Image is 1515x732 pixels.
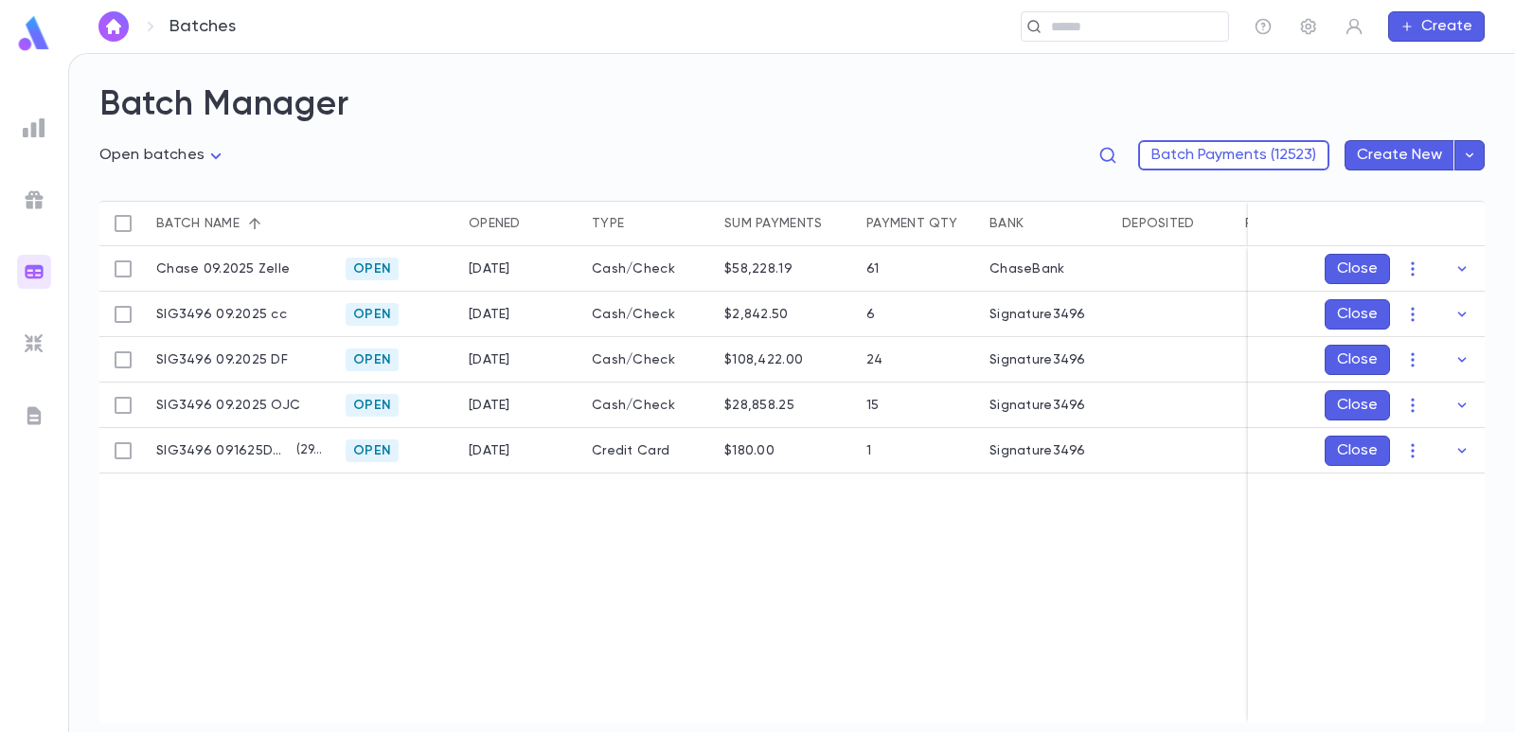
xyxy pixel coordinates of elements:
[866,307,875,322] div: 6
[980,201,1113,246] div: Bank
[1325,390,1390,420] button: Close
[156,307,287,322] p: SIG3496 09.2025 cc
[23,332,45,355] img: imports_grey.530a8a0e642e233f2baf0ef88e8c9fcb.svg
[1325,254,1390,284] button: Close
[147,201,336,246] div: Batch name
[346,443,399,458] span: Open
[582,246,715,292] div: Cash/Check
[240,208,270,239] button: Sort
[346,398,399,413] span: Open
[1345,140,1454,170] button: Create New
[866,352,883,367] div: 24
[989,261,1065,277] div: ChaseBank
[857,201,980,246] div: Payment qty
[1325,345,1390,375] button: Close
[23,260,45,283] img: batches_gradient.0a22e14384a92aa4cd678275c0c39cc4.svg
[99,141,227,170] div: Open batches
[582,201,715,246] div: Type
[724,307,789,322] div: $2,842.50
[469,352,510,367] div: 9/1/2025
[346,307,399,322] span: Open
[459,201,582,246] div: Opened
[156,352,288,367] p: SIG3496 09.2025 DF
[582,428,715,473] div: Credit Card
[346,352,399,367] span: Open
[724,201,822,246] div: Sum payments
[989,307,1086,322] div: Signature3496
[23,188,45,211] img: campaigns_grey.99e729a5f7ee94e3726e6486bddda8f1.svg
[724,352,803,367] div: $108,422.00
[469,307,510,322] div: 9/4/2025
[346,261,399,277] span: Open
[715,201,857,246] div: Sum payments
[866,201,957,246] div: Payment qty
[1245,201,1318,246] div: Recorded
[99,148,205,163] span: Open batches
[989,201,1024,246] div: Bank
[156,398,300,413] p: SIG3496 09.2025 OJC
[724,443,775,458] div: $180.00
[1113,201,1236,246] div: Deposited
[469,261,510,277] div: 9/1/2025
[582,337,715,383] div: Cash/Check
[592,201,624,246] div: Type
[156,443,289,458] p: SIG3496 091625DMFcc
[724,398,794,413] div: $28,858.25
[156,261,290,277] p: Chase 09.2025 Zelle
[156,201,240,246] div: Batch name
[1138,140,1329,170] button: Batch Payments (12523)
[469,443,510,458] div: 9/16/2025
[989,443,1086,458] div: Signature3496
[582,383,715,428] div: Cash/Check
[169,16,236,37] p: Batches
[23,404,45,427] img: letters_grey.7941b92b52307dd3b8a917253454ce1c.svg
[989,398,1086,413] div: Signature3496
[582,292,715,337] div: Cash/Check
[289,441,327,460] p: ( 2952 )
[102,19,125,34] img: home_white.a664292cf8c1dea59945f0da9f25487c.svg
[989,352,1086,367] div: Signature3496
[1325,299,1390,330] button: Close
[866,398,880,413] div: 15
[1236,201,1359,246] div: Recorded
[724,261,793,277] div: $58,228.19
[866,443,871,458] div: 1
[1325,436,1390,466] button: Close
[15,15,53,52] img: logo
[1122,201,1195,246] div: Deposited
[23,116,45,139] img: reports_grey.c525e4749d1bce6a11f5fe2a8de1b229.svg
[866,261,880,277] div: 61
[469,398,510,413] div: 9/2/2025
[1388,11,1485,42] button: Create
[99,84,1485,126] h2: Batch Manager
[469,201,521,246] div: Opened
